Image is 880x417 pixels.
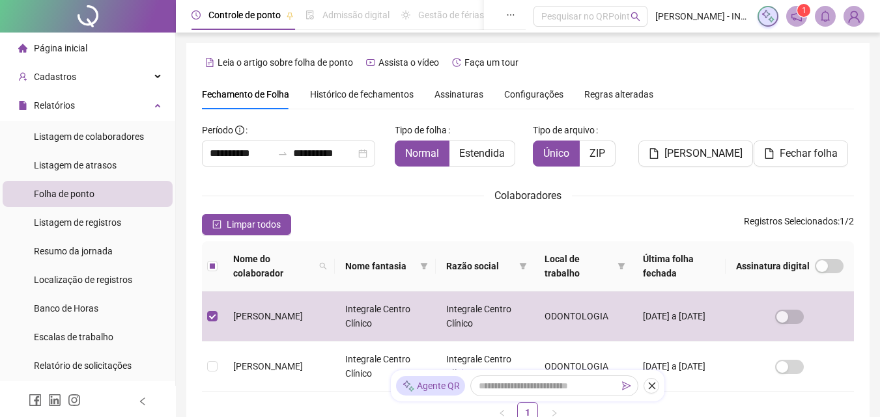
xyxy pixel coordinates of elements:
[754,141,848,167] button: Fechar folha
[277,148,288,159] span: to
[34,360,132,371] span: Relatório de solicitações
[18,72,27,81] span: user-add
[335,291,436,342] td: Integrale Centro Clínico
[797,4,810,17] sup: 1
[533,123,595,137] span: Tipo de arquivo
[460,147,505,159] span: Estendida
[406,147,440,159] span: Normal
[780,146,838,161] span: Fechar folha
[649,148,659,159] span: file
[584,90,653,99] span: Regras alteradas
[29,394,42,407] span: facebook
[317,249,330,283] span: search
[736,259,810,273] span: Assinatura digital
[819,10,831,22] span: bell
[233,361,303,371] span: [PERSON_NAME]
[761,9,775,23] img: sparkle-icon.fc2bf0ac1784a2077858766a79e2daf3.svg
[517,256,530,276] span: filter
[545,252,612,280] span: Local de trabalho
[791,10,802,22] span: notification
[633,241,726,291] th: Última folha fechada
[395,123,447,137] span: Tipo de folha
[322,10,390,20] span: Admissão digital
[310,89,414,100] span: Histórico de fechamentos
[631,12,640,21] span: search
[345,259,415,273] span: Nome fantasia
[744,216,838,226] span: Registros Selecionados
[615,249,628,283] span: filter
[434,90,483,99] span: Assinaturas
[319,262,327,270] span: search
[535,342,633,392] td: ODONTOLOGIA
[202,214,291,235] button: Limpar todos
[277,148,288,159] span: swap-right
[836,373,867,404] iframe: Intercom live chat
[802,6,806,15] span: 1
[34,275,132,285] span: Localização de registros
[218,57,353,68] span: Leia o artigo sobre folha de ponto
[535,291,633,342] td: ODONTOLOGIA
[436,342,534,392] td: Integrale Centro Clínico
[418,10,484,20] span: Gestão de férias
[34,303,98,314] span: Banco de Horas
[208,10,281,20] span: Controle de ponto
[664,146,743,161] span: [PERSON_NAME]
[233,311,303,321] span: [PERSON_NAME]
[34,189,94,199] span: Folha de ponto
[452,58,461,67] span: history
[34,43,87,53] span: Página inicial
[34,332,113,342] span: Escalas de trabalho
[235,126,244,135] span: info-circle
[34,72,76,82] span: Cadastros
[519,262,527,270] span: filter
[504,90,563,99] span: Configurações
[366,58,375,67] span: youtube
[202,89,289,100] span: Fechamento de Folha
[844,7,864,26] img: 72876
[378,57,439,68] span: Assista o vídeo
[647,381,657,390] span: close
[401,10,410,20] span: sun
[543,147,569,159] span: Único
[138,397,147,406] span: left
[418,256,431,276] span: filter
[617,262,625,270] span: filter
[655,9,750,23] span: [PERSON_NAME] - INTEGRALE ODONTOLOGIA
[550,409,558,417] span: right
[202,125,233,135] span: Período
[589,147,605,159] span: ZIP
[286,12,294,20] span: pushpin
[34,217,121,228] span: Listagem de registros
[764,148,774,159] span: file
[205,58,214,67] span: file-text
[305,10,315,20] span: file-done
[744,214,854,235] span: : 1 / 2
[397,376,466,396] div: Agente QR
[233,252,314,280] span: Nome do colaborador
[192,10,201,20] span: clock-circle
[18,101,27,110] span: file
[212,220,221,229] span: check-square
[402,379,415,393] img: sparkle-icon.fc2bf0ac1784a2077858766a79e2daf3.svg
[335,342,436,392] td: Integrale Centro Clínico
[638,141,753,167] button: [PERSON_NAME]
[464,57,518,68] span: Faça um tour
[436,291,534,342] td: Integrale Centro Clínico
[494,189,561,202] span: Colaboradores
[34,131,144,142] span: Listagem de colaboradores
[34,246,113,256] span: Resumo da jornada
[34,160,117,170] span: Listagem de atrasos
[18,44,27,53] span: home
[227,217,281,232] span: Limpar todos
[446,259,513,273] span: Razão social
[622,381,631,390] span: send
[68,394,81,407] span: instagram
[498,409,506,417] span: left
[34,100,75,111] span: Relatórios
[633,342,726,392] td: [DATE] a [DATE]
[633,291,726,342] td: [DATE] a [DATE]
[506,10,515,20] span: ellipsis
[420,262,428,270] span: filter
[48,394,61,407] span: linkedin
